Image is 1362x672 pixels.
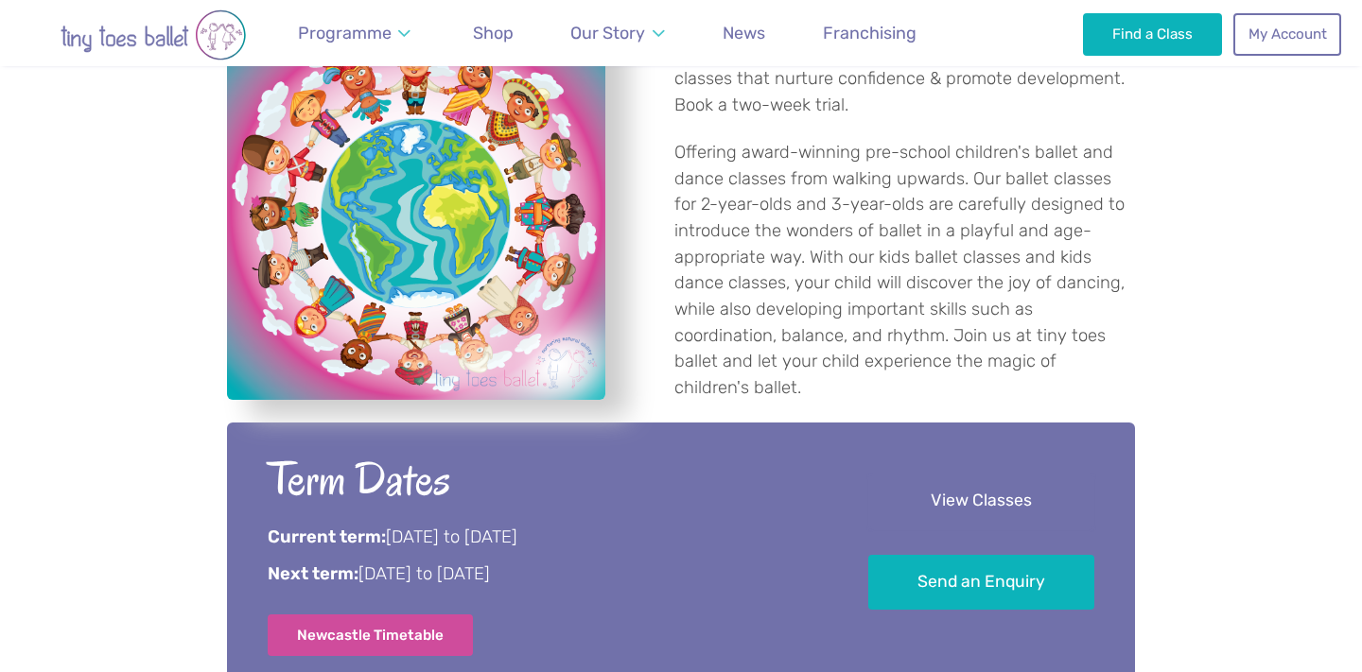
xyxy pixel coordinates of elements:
a: Newcastle Timetable [268,614,473,656]
span: Our Story [570,23,645,43]
a: Programme [289,12,420,55]
a: Our Story [562,12,673,55]
a: Franchising [814,12,925,55]
a: Shop [464,12,522,55]
p: [DATE] to [DATE] [268,562,815,587]
strong: Current term: [268,526,386,547]
span: Programme [298,23,392,43]
span: News [723,23,765,43]
a: Send an Enquiry [868,555,1094,611]
a: View Classes [868,474,1094,529]
a: Find a Class [1083,13,1222,55]
span: Franchising [823,23,917,43]
p: Tiny toes ballet [GEOGRAPHIC_DATA], [PERSON_NAME] & [PERSON_NAME] offers fun inclusive toddler & ... [674,14,1135,118]
strong: Next term: [268,563,358,584]
p: Offering award-winning pre-school children's ballet and dance classes from walking upwards. Our b... [674,140,1135,401]
a: My Account [1233,13,1341,55]
img: tiny toes ballet [21,9,286,60]
a: View full-size image [227,22,605,400]
span: Shop [473,23,514,43]
p: [DATE] to [DATE] [268,526,815,550]
a: News [714,12,774,55]
h2: Term Dates [268,450,815,509]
